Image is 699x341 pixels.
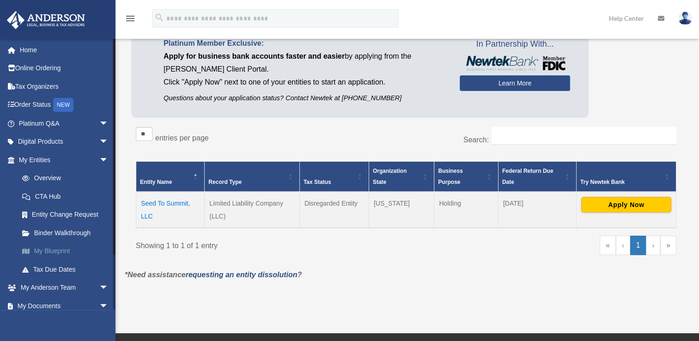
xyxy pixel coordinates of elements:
span: Record Type [208,179,242,185]
a: 1 [630,236,646,255]
span: Organization State [373,168,407,185]
img: User Pic [678,12,692,25]
td: Disregarded Entity [299,192,369,228]
em: *Need assistance ? [125,271,302,279]
div: Showing 1 to 1 of 1 entry [136,236,399,252]
th: Federal Return Due Date: Activate to sort [498,161,576,192]
span: Apply for business bank accounts faster and easier [164,52,345,60]
th: Tax Status: Activate to sort [299,161,369,192]
img: Anderson Advisors Platinum Portal [4,11,88,29]
a: Previous [616,236,630,255]
td: Holding [434,192,498,228]
p: Click "Apply Now" next to one of your entities to start an application. [164,76,446,89]
a: Last [660,236,676,255]
span: In Partnership With... [460,37,570,52]
a: Digital Productsarrow_drop_down [6,133,122,151]
span: arrow_drop_down [99,151,118,170]
img: NewtekBankLogoSM.png [464,56,565,71]
a: Learn More [460,75,570,91]
th: Record Type: Activate to sort [205,161,299,192]
td: [DATE] [498,192,576,228]
a: My Documentsarrow_drop_down [6,297,122,315]
label: Search: [463,136,489,144]
td: [US_STATE] [369,192,434,228]
th: Entity Name: Activate to invert sorting [136,161,205,192]
a: Tax Organizers [6,77,122,96]
th: Try Newtek Bank : Activate to sort [576,161,676,192]
p: Platinum Member Exclusive: [164,37,446,50]
i: menu [125,13,136,24]
a: Platinum Q&Aarrow_drop_down [6,114,122,133]
a: Home [6,41,122,59]
div: NEW [53,98,73,112]
a: My Entitiesarrow_drop_down [6,151,122,169]
td: Seed To Summit, LLC [136,192,205,228]
span: arrow_drop_down [99,133,118,152]
span: Entity Name [140,179,172,185]
span: Tax Status [304,179,331,185]
p: by applying from the [PERSON_NAME] Client Portal. [164,50,446,76]
span: Federal Return Due Date [502,168,553,185]
i: search [154,12,164,23]
span: arrow_drop_down [99,279,118,298]
span: Business Purpose [438,168,462,185]
span: arrow_drop_down [99,297,118,316]
a: My Anderson Teamarrow_drop_down [6,279,122,297]
span: arrow_drop_down [99,114,118,133]
button: Apply Now [581,197,671,213]
p: Questions about your application status? Contact Newtek at [PHONE_NUMBER] [164,92,446,104]
label: entries per page [155,134,209,142]
a: Binder Walkthrough [13,224,122,242]
th: Business Purpose: Activate to sort [434,161,498,192]
a: My Blueprint [13,242,122,261]
th: Organization State: Activate to sort [369,161,434,192]
div: Try Newtek Bank [580,177,662,188]
a: menu [125,16,136,24]
a: First [600,236,616,255]
td: Limited Liability Company (LLC) [205,192,299,228]
a: requesting an entity dissolution [186,271,298,279]
a: Entity Change Request [13,206,122,224]
a: CTA Hub [13,187,122,206]
a: Next [646,236,660,255]
a: Online Ordering [6,59,122,78]
a: Order StatusNEW [6,96,122,115]
a: Overview [13,169,118,188]
a: Tax Due Dates [13,260,122,279]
